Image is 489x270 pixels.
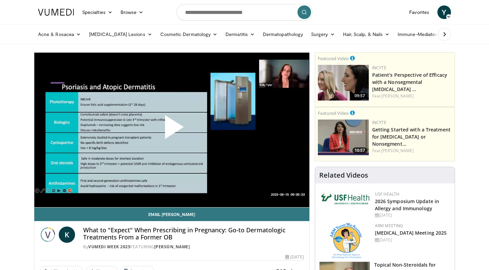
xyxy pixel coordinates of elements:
div: [DATE] [375,237,449,243]
a: USF Health [375,191,400,197]
a: Hair, Scalp, & Nails [339,28,394,41]
a: 09:57 [318,65,369,101]
img: e02a99de-beb8-4d69-a8cb-018b1ffb8f0c.png.150x105_q85_crop-smart_upscale.jpg [318,120,369,155]
button: Play Video [111,96,233,163]
a: [PERSON_NAME] [154,244,190,250]
a: Favorites [405,5,433,19]
a: ARM Meeting [375,223,403,229]
a: Incyte [372,120,386,125]
div: [DATE] [285,254,304,260]
video-js: Video Player [34,53,309,208]
small: Featured Video [318,110,349,116]
a: Vumedi Week 2025 [88,244,130,250]
a: [MEDICAL_DATA] Meeting 2025 [375,230,447,236]
a: Immune-Mediated [394,28,449,41]
h4: Related Videos [319,171,368,179]
a: 2026 Symposium Update in Allergy and Immunology [375,198,439,212]
a: Getting Started with a Treatment for [MEDICAL_DATA] or Nonsegment… [372,126,451,147]
a: Specialties [78,5,116,19]
a: Browse [116,5,148,19]
img: Vumedi Week 2025 [40,227,56,243]
a: Patient's Perspective of Efficacy with a Nonsegmental [MEDICAL_DATA] … [372,72,447,92]
a: Y [437,5,451,19]
a: Email [PERSON_NAME] [34,208,309,221]
div: Feat. [372,93,452,99]
a: Acne & Rosacea [34,28,85,41]
a: [PERSON_NAME] [381,93,414,99]
img: 2c48d197-61e9-423b-8908-6c4d7e1deb64.png.150x105_q85_crop-smart_upscale.jpg [318,65,369,101]
a: K [59,227,75,243]
a: Cosmetic Dermatology [156,28,221,41]
span: 10:57 [352,147,367,154]
input: Search topics, interventions [177,4,312,20]
div: By FEATURING [83,244,304,250]
div: Feat. [372,148,452,154]
h4: What to "Expect" When Prescribing in Pregnancy: Go-to Dermatologic Treatments From a Former OB [83,227,304,241]
small: Featured Video [318,55,349,61]
a: [PERSON_NAME] [381,148,414,154]
img: 6ba8804a-8538-4002-95e7-a8f8012d4a11.png.150x105_q85_autocrop_double_scale_upscale_version-0.2.jpg [321,191,372,206]
a: Dermatopathology [259,28,307,41]
a: Incyte [372,65,386,71]
a: 10:57 [318,120,369,155]
a: Surgery [307,28,339,41]
span: 09:57 [352,93,367,99]
div: [DATE] [375,212,449,218]
a: [MEDICAL_DATA] Lesions [85,28,156,41]
img: 89a28c6a-718a-466f-b4d1-7c1f06d8483b.png.150x105_q85_autocrop_double_scale_upscale_version-0.2.png [330,223,362,258]
img: VuMedi Logo [38,9,74,16]
a: Dermatitis [221,28,259,41]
